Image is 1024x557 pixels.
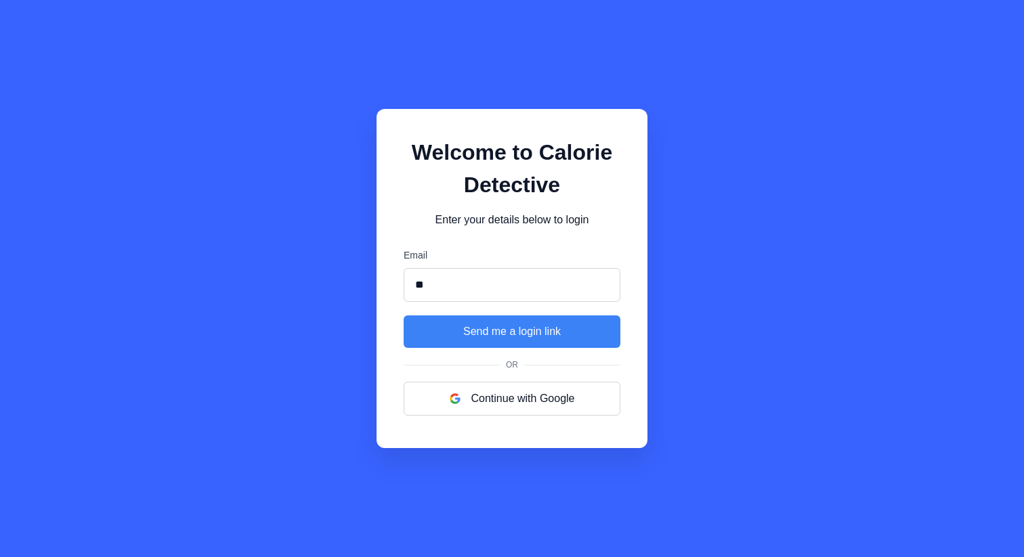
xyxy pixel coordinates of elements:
[404,136,620,201] h1: Welcome to Calorie Detective
[500,359,524,371] span: Or
[404,382,620,416] button: Continue with Google
[404,248,620,263] label: Email
[404,212,620,228] p: Enter your details below to login
[404,315,620,348] button: Send me a login link
[450,393,461,404] img: google logo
